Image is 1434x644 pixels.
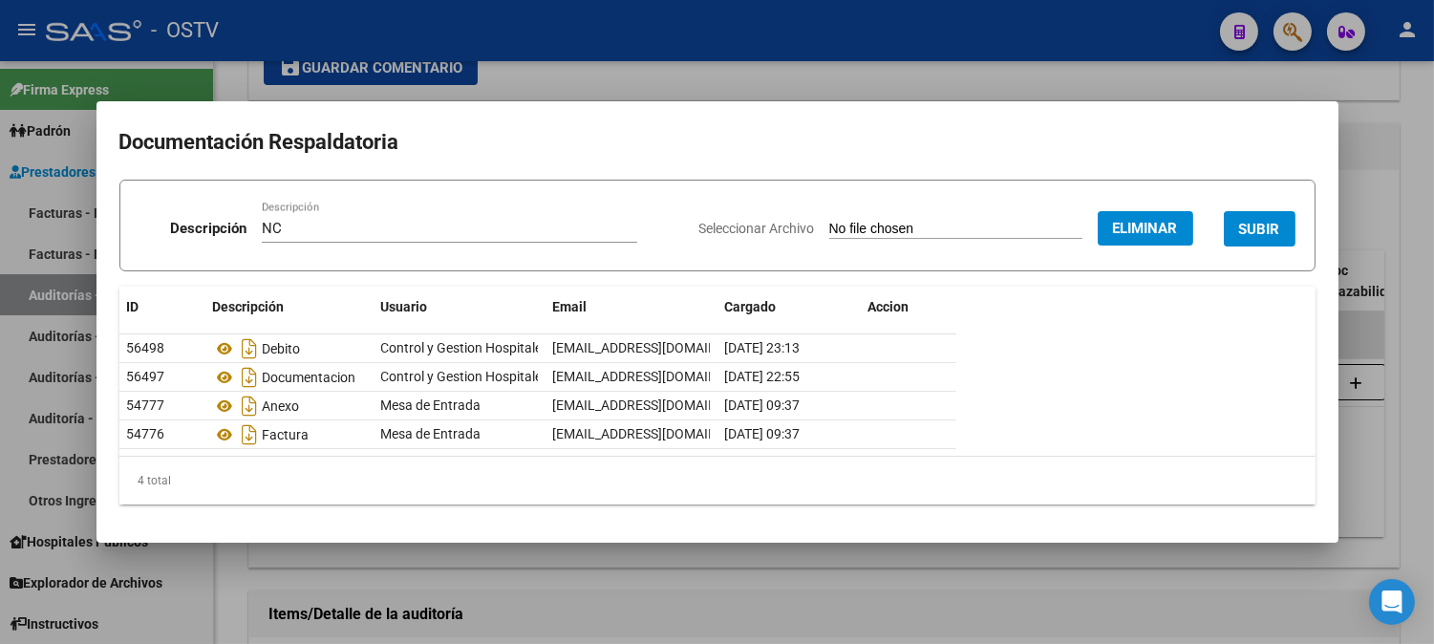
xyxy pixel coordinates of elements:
[553,340,765,355] span: [EMAIL_ADDRESS][DOMAIN_NAME]
[213,419,366,450] div: Factura
[213,333,366,364] div: Debito
[374,287,546,328] datatable-header-cell: Usuario
[725,369,801,384] span: [DATE] 22:55
[238,333,263,364] i: Descargar documento
[213,391,366,421] div: Anexo
[553,426,765,441] span: [EMAIL_ADDRESS][DOMAIN_NAME]
[127,369,165,384] span: 56497
[119,457,1316,504] div: 4 total
[381,426,482,441] span: Mesa de Entrada
[553,369,765,384] span: [EMAIL_ADDRESS][DOMAIN_NAME]
[381,340,649,355] span: Control y Gestion Hospitales Públicos (OSTV)
[170,218,246,240] p: Descripción
[725,299,777,314] span: Cargado
[699,221,815,236] span: Seleccionar Archivo
[861,287,956,328] datatable-header-cell: Accion
[238,419,263,450] i: Descargar documento
[381,299,428,314] span: Usuario
[1113,220,1178,237] span: Eliminar
[213,362,366,393] div: Documentacion
[238,391,263,421] i: Descargar documento
[1369,579,1415,625] div: Open Intercom Messenger
[546,287,717,328] datatable-header-cell: Email
[238,362,263,393] i: Descargar documento
[725,426,801,441] span: [DATE] 09:37
[1224,211,1295,247] button: SUBIR
[119,124,1316,161] h2: Documentación Respaldatoria
[725,397,801,413] span: [DATE] 09:37
[381,369,649,384] span: Control y Gestion Hospitales Públicos (OSTV)
[381,397,482,413] span: Mesa de Entrada
[1098,211,1193,246] button: Eliminar
[1239,221,1280,238] span: SUBIR
[127,340,165,355] span: 56498
[213,299,285,314] span: Descripción
[553,397,765,413] span: [EMAIL_ADDRESS][DOMAIN_NAME]
[725,340,801,355] span: [DATE] 23:13
[717,287,861,328] datatable-header-cell: Cargado
[553,299,588,314] span: Email
[205,287,374,328] datatable-header-cell: Descripción
[127,299,139,314] span: ID
[868,299,910,314] span: Accion
[127,397,165,413] span: 54777
[119,287,205,328] datatable-header-cell: ID
[127,426,165,441] span: 54776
